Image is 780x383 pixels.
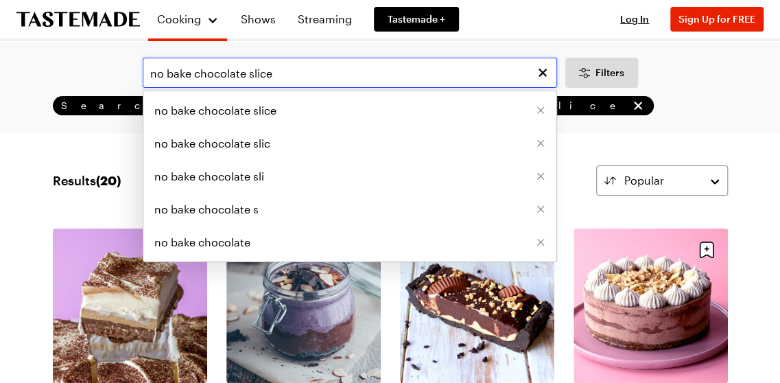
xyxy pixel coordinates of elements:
[154,234,250,251] span: no bake chocolate
[156,5,219,33] button: Cooking
[536,237,545,247] button: Remove [object Object]
[607,12,662,26] button: Log In
[536,172,545,181] button: Remove [object Object]
[535,65,550,80] button: Clear search
[630,98,646,113] button: remove Search: no bake chocolate slice
[154,135,270,152] span: no bake chocolate slic
[143,58,557,88] input: Search for a Recipe
[596,165,728,196] button: Popular
[388,12,445,26] span: Tastemade +
[670,7,764,32] button: Sign Up for FREE
[53,171,121,190] span: Results
[374,7,459,32] a: Tastemade +
[624,172,664,189] span: Popular
[536,106,545,115] button: Remove [object Object]
[536,205,545,214] button: Remove [object Object]
[96,173,121,188] span: ( 20 )
[154,102,276,119] span: no bake chocolate slice
[154,201,259,218] span: no bake chocolate s
[565,58,638,88] button: Desktop filters
[157,12,201,25] span: Cooking
[536,139,545,148] button: Remove [object Object]
[61,100,628,112] span: Search: no bake chocolate slice
[154,168,264,185] span: no bake chocolate sli
[678,13,755,25] span: Sign Up for FREE
[694,237,720,263] button: Save recipe
[620,13,649,25] span: Log In
[595,66,624,80] span: Filters
[16,12,140,27] a: To Tastemade Home Page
